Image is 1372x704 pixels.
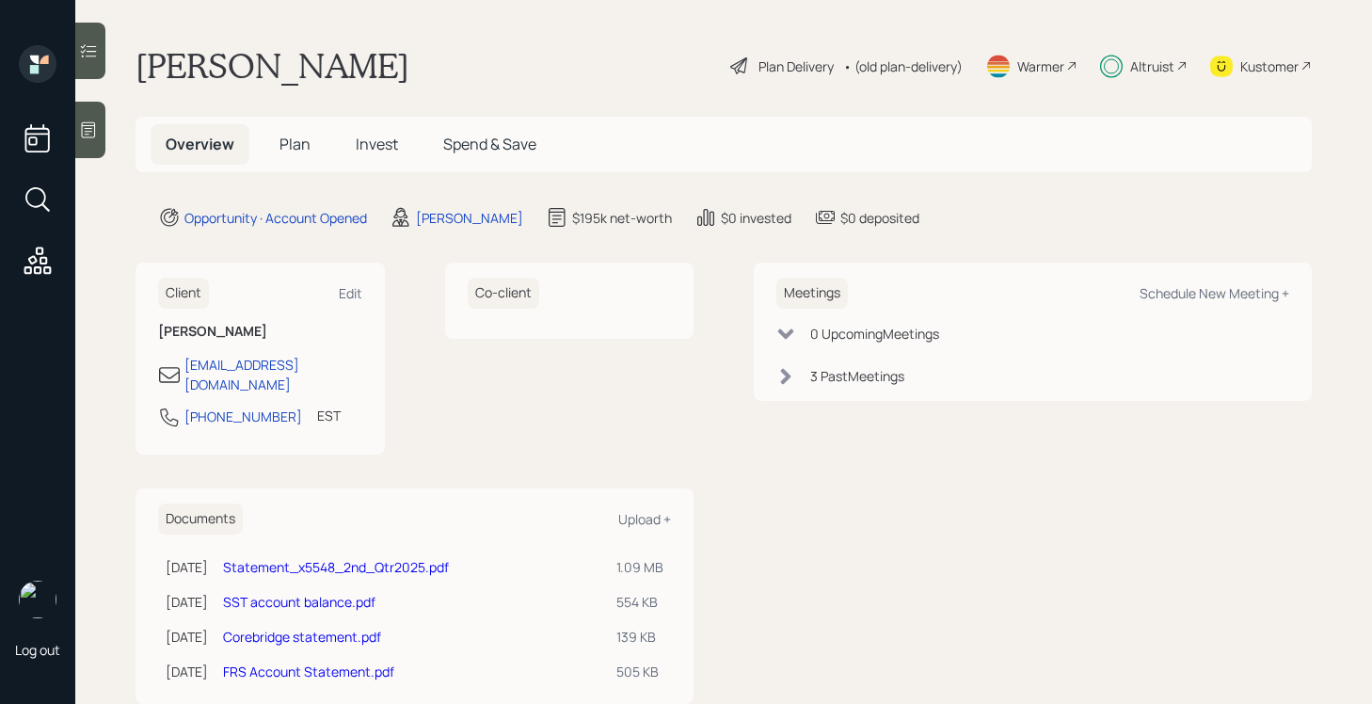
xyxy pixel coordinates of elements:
span: Invest [356,134,398,154]
div: Edit [339,284,362,302]
h6: Documents [158,504,243,535]
div: [EMAIL_ADDRESS][DOMAIN_NAME] [184,355,362,394]
div: Upload + [618,510,671,528]
div: [DATE] [166,557,208,577]
h6: Client [158,278,209,309]
a: Statement_x5548_2nd_Qtr2025.pdf [223,558,449,576]
div: [PERSON_NAME] [416,208,523,228]
div: $195k net-worth [572,208,672,228]
span: Plan [279,134,311,154]
div: $0 invested [721,208,791,228]
a: SST account balance.pdf [223,593,375,611]
div: 3 Past Meeting s [810,366,904,386]
div: 1.09 MB [616,557,663,577]
div: Schedule New Meeting + [1140,284,1289,302]
div: Altruist [1130,56,1174,76]
div: 505 KB [616,662,663,681]
div: [DATE] [166,662,208,681]
div: 0 Upcoming Meeting s [810,324,939,344]
div: Opportunity · Account Opened [184,208,367,228]
div: $0 deposited [840,208,919,228]
h6: Meetings [776,278,848,309]
h6: [PERSON_NAME] [158,324,362,340]
a: Corebridge statement.pdf [223,628,381,646]
div: [DATE] [166,592,208,612]
div: EST [317,406,341,425]
div: • (old plan-delivery) [843,56,963,76]
span: Spend & Save [443,134,536,154]
div: 554 KB [616,592,663,612]
div: Warmer [1017,56,1064,76]
span: Overview [166,134,234,154]
img: retirable_logo.png [19,581,56,618]
div: [DATE] [166,627,208,647]
h1: [PERSON_NAME] [136,45,409,87]
h6: Co-client [468,278,539,309]
div: Log out [15,641,60,659]
div: 139 KB [616,627,663,647]
div: [PHONE_NUMBER] [184,407,302,426]
a: FRS Account Statement.pdf [223,663,394,680]
div: Plan Delivery [758,56,834,76]
div: Kustomer [1240,56,1299,76]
